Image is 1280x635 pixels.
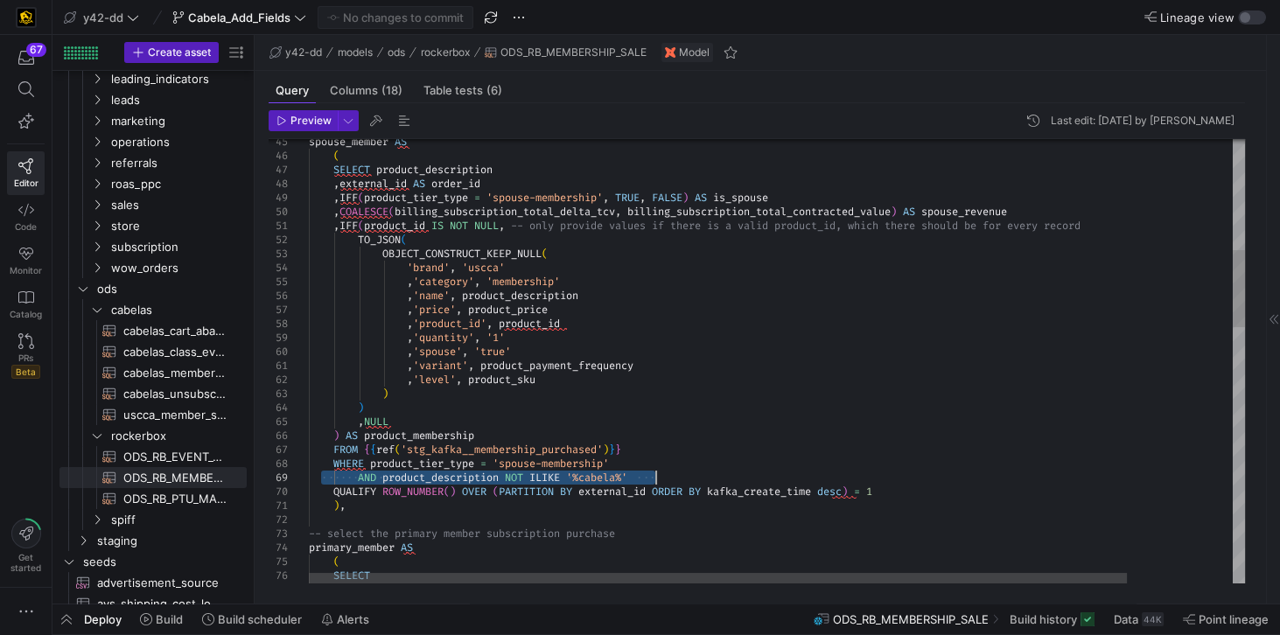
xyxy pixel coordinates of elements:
span: '1' [486,331,505,345]
span: 'stg_kafka__membership_purchased' [401,443,603,457]
span: ) [603,443,609,457]
span: , [474,331,480,345]
span: leading_indicators [111,69,244,89]
span: product_id [499,317,560,331]
button: rockerbox [416,42,474,63]
a: ODS_RB_EVENT_TRAINING_REGISTRANT​​​​​​​​​​ [59,446,247,467]
span: NULL [474,219,499,233]
a: Catalog [7,283,45,326]
img: https://storage.googleapis.com/y42-prod-data-exchange/images/uAsz27BndGEK0hZWDFeOjoxA7jCwgK9jE472... [17,9,35,26]
span: , [462,345,468,359]
span: QUALIFY [333,485,376,499]
span: ( [395,443,401,457]
span: '%cabela%' [566,471,627,485]
span: , [499,219,505,233]
span: AS [695,191,707,205]
span: PRs [18,352,33,363]
a: uscca_member_supression​​​​​​​​​​ [59,404,247,425]
div: Press SPACE to select this row. [59,110,247,131]
span: product_sku [468,373,535,387]
span: AS [903,205,915,219]
span: 'brand' [407,261,450,275]
span: Build history [1010,612,1077,626]
div: 44K [1142,612,1164,626]
span: , [640,191,646,205]
span: billing_subscription_total_contracted_value [627,205,891,219]
span: FALSE [652,191,682,205]
div: Press SPACE to select this row. [59,194,247,215]
span: marketing [111,111,244,131]
div: 66 [269,429,288,443]
span: , [407,331,413,345]
span: WHERE [333,457,364,471]
span: , [407,275,413,289]
span: rockerbox [111,426,244,446]
button: Point lineage [1175,604,1277,634]
div: 55 [269,275,288,289]
span: desc [817,485,842,499]
div: Press SPACE to select this row. [59,173,247,194]
div: 65 [269,415,288,429]
a: ODS_RB_PTU_MAGAZINE_STORE_ORDERS​​​​​​​​​​ [59,488,247,509]
span: subscription [111,237,244,257]
div: 58 [269,317,288,331]
span: TRUE [615,191,640,205]
a: cabelas_cart_abandons​​​​​​​​​​ [59,320,247,341]
span: = [474,191,480,205]
span: 'product_id' [413,317,486,331]
span: NULL [364,415,388,429]
span: Editor [14,178,38,188]
span: spiff [111,510,244,530]
span: IS [431,219,444,233]
button: y42-dd [59,6,143,29]
div: 64 [269,401,288,415]
div: 57 [269,303,288,317]
span: -- only provide values if there is a valid product [511,219,817,233]
div: Press SPACE to select this row. [59,362,247,383]
span: Model [679,46,710,59]
div: 63 [269,387,288,401]
span: external_id [339,177,407,191]
span: ( [493,485,499,499]
span: product_tier_type [370,457,474,471]
span: { [370,443,376,457]
button: Preview [269,110,338,131]
span: , [603,191,609,205]
span: ) [450,485,456,499]
span: , [333,205,339,219]
span: , [450,261,456,275]
div: Press SPACE to select this row. [59,131,247,152]
span: primary_member [309,541,395,555]
span: -- select the primary member subscription purchase [309,527,615,541]
span: = [854,485,860,499]
div: 73 [269,527,288,541]
span: PARTITION [499,485,554,499]
button: y42-dd [265,42,326,63]
a: cabelas_membership_purchase​​​​​​​​​​ [59,362,247,383]
span: Monitor [10,265,42,276]
span: AS [346,429,358,443]
button: Data44K [1106,604,1172,634]
a: avs_shipping_cost_lookup_03_15_24​​​​​​ [59,593,247,614]
span: advertisement_source​​​​​​ [97,573,227,593]
span: Data [1114,612,1138,626]
span: ( [333,555,339,569]
span: , [456,373,462,387]
div: 52 [269,233,288,247]
span: ROW_NUMBER [382,485,444,499]
span: Deploy [84,612,122,626]
div: Press SPACE to select this row. [59,551,247,572]
span: AS [401,541,413,555]
a: Monitor [7,239,45,283]
span: product_tier_type [364,191,468,205]
div: 60 [269,345,288,359]
div: 70 [269,485,288,499]
div: 56 [269,289,288,303]
button: Getstarted [7,512,45,580]
span: cabelas_unsubscribe​​​​​​​​​​ [123,384,227,404]
span: Lineage view [1160,10,1235,24]
button: models [333,42,377,63]
span: Build [156,612,183,626]
span: , [407,359,413,373]
span: ) [891,205,897,219]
